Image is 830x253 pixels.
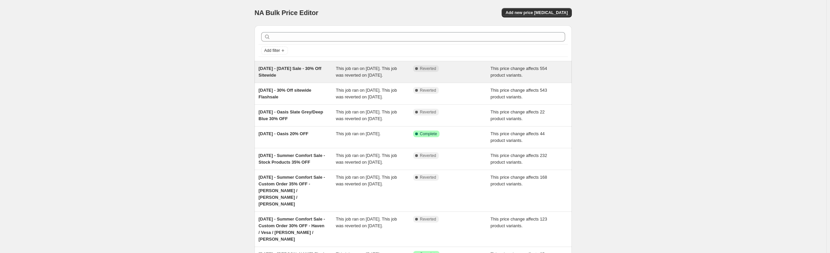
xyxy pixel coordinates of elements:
[420,88,436,93] span: Reverted
[336,153,397,165] span: This job ran on [DATE]. This job was reverted on [DATE].
[259,153,325,165] span: [DATE] - Summer Comfort Sale - Stock Products 35% OFF
[502,8,572,17] button: Add new price [MEDICAL_DATA]
[336,88,397,99] span: This job ran on [DATE]. This job was reverted on [DATE].
[491,153,547,165] span: This price change affects 232 product variants.
[491,109,545,121] span: This price change affects 22 product variants.
[491,175,547,186] span: This price change affects 168 product variants.
[261,47,288,55] button: Add filter
[420,131,437,137] span: Complete
[259,88,311,99] span: [DATE] - 30% Off sitewide Flashsale
[336,131,381,136] span: This job ran on [DATE].
[259,109,323,121] span: [DATE] - Oasis Slate Grey/Deep Blue 30% OFF
[336,217,397,228] span: This job ran on [DATE]. This job was reverted on [DATE].
[336,66,397,78] span: This job ran on [DATE]. This job was reverted on [DATE].
[259,66,321,78] span: [DATE] - [DATE] Sale - 30% Off Sitewide
[420,217,436,222] span: Reverted
[420,109,436,115] span: Reverted
[259,217,325,242] span: [DATE] - Summer Comfort Sale - Custom Order 30% OFF - Haven / Vesa / [PERSON_NAME] / [PERSON_NAME]
[491,66,547,78] span: This price change affects 554 product variants.
[264,48,280,53] span: Add filter
[336,109,397,121] span: This job ran on [DATE]. This job was reverted on [DATE].
[491,88,547,99] span: This price change affects 543 product variants.
[420,175,436,180] span: Reverted
[506,10,568,15] span: Add new price [MEDICAL_DATA]
[336,175,397,186] span: This job ran on [DATE]. This job was reverted on [DATE].
[259,175,325,206] span: [DATE] - Summer Comfort Sale - Custom Order 35% OFF - [PERSON_NAME] / [PERSON_NAME] / [PERSON_NAME]
[420,153,436,158] span: Reverted
[255,9,318,16] span: NA Bulk Price Editor
[491,131,545,143] span: This price change affects 44 product variants.
[420,66,436,71] span: Reverted
[259,131,308,136] span: [DATE] - Oasis 20% OFF
[491,217,547,228] span: This price change affects 123 product variants.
